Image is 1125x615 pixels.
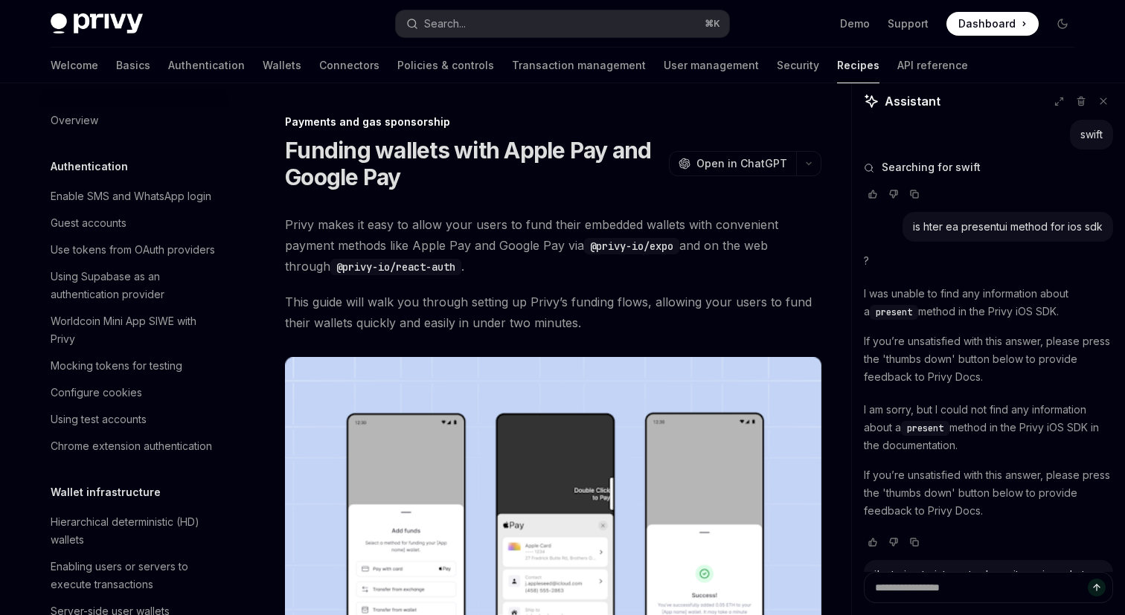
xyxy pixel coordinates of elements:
[837,48,879,83] a: Recipes
[51,357,182,375] div: Mocking tokens for testing
[669,151,796,176] button: Open in ChatGPT
[39,509,229,553] a: Hierarchical deterministic (HD) wallets
[958,16,1016,31] span: Dashboard
[51,384,142,402] div: Configure cookies
[51,48,98,83] a: Welcome
[864,285,1113,321] p: I was unable to find any information about a method in the Privy iOS SDK.
[897,48,968,83] a: API reference
[168,48,245,83] a: Authentication
[888,16,929,31] a: Support
[882,160,981,175] span: Searching for swift
[864,535,882,550] button: Vote that response was good
[263,48,301,83] a: Wallets
[285,115,821,129] div: Payments and gas sponsorship
[51,483,161,501] h5: Wallet infrastructure
[51,410,147,428] div: Using test accounts
[51,437,212,455] div: Chrome extension authentication
[116,48,150,83] a: Basics
[39,553,229,598] a: Enabling users or servers to execute transactions
[51,558,220,593] div: Enabling users or servers to execute transactions
[51,268,220,303] div: Using Supabase as an authentication provider
[1080,127,1103,142] div: swift
[319,48,379,83] a: Connectors
[396,10,729,37] button: Open search
[864,572,1113,603] textarea: Ask a question...
[913,219,1103,234] div: is hter ea presentui method for ios sdk
[51,214,126,232] div: Guest accounts
[874,567,1103,597] div: i'm trying to integrate deposits on ios. what methods are availabel in the ios sdk
[51,513,220,549] div: Hierarchical deterministic (HD) wallets
[285,214,821,277] span: Privy makes it easy to allow your users to fund their embedded wallets with convenient payment me...
[512,48,646,83] a: Transaction management
[946,12,1039,36] a: Dashboard
[584,238,679,254] code: @privy-io/expo
[907,422,943,434] span: present
[39,433,229,460] a: Chrome extension authentication
[906,187,923,202] button: Copy chat response
[864,252,1113,270] p: ?
[864,332,1113,386] p: If you’re unsatisfied with this answer, please press the 'thumbs down' button below to provide fe...
[39,352,229,379] a: Mocking tokens for testing
[51,312,220,348] div: Worldcoin Mini App SIWE with Privy
[777,48,819,83] a: Security
[696,156,787,171] span: Open in ChatGPT
[864,401,1113,454] p: I am sorry, but I could not find any information about a method in the Privy iOS SDK in the docum...
[664,48,759,83] a: User management
[51,112,98,129] div: Overview
[876,306,912,318] span: present
[39,263,229,308] a: Using Supabase as an authentication provider
[705,18,720,30] span: ⌘ K
[397,48,494,83] a: Policies & controls
[51,241,215,259] div: Use tokens from OAuth providers
[906,535,923,550] button: Copy chat response
[39,107,229,134] a: Overview
[285,292,821,333] span: This guide will walk you through setting up Privy’s funding flows, allowing your users to fund th...
[864,160,1113,175] button: Searching for swift
[885,92,940,110] span: Assistant
[330,259,461,275] code: @privy-io/react-auth
[39,183,229,210] a: Enable SMS and WhatsApp login
[864,466,1113,520] p: If you’re unsatisfied with this answer, please press the 'thumbs down' button below to provide fe...
[1051,12,1074,36] button: Toggle dark mode
[840,16,870,31] a: Demo
[39,308,229,352] a: Worldcoin Mini App SIWE with Privy
[885,187,903,202] button: Vote that response was not good
[51,158,128,176] h5: Authentication
[424,15,466,33] div: Search...
[864,187,882,202] button: Vote that response was good
[51,187,211,205] div: Enable SMS and WhatsApp login
[39,406,229,433] a: Using test accounts
[39,379,229,406] a: Configure cookies
[39,210,229,236] a: Guest accounts
[39,236,229,263] a: Use tokens from OAuth providers
[51,13,143,34] img: dark logo
[885,535,903,550] button: Vote that response was not good
[285,137,663,190] h1: Funding wallets with Apple Pay and Google Pay
[1088,579,1106,596] button: Send message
